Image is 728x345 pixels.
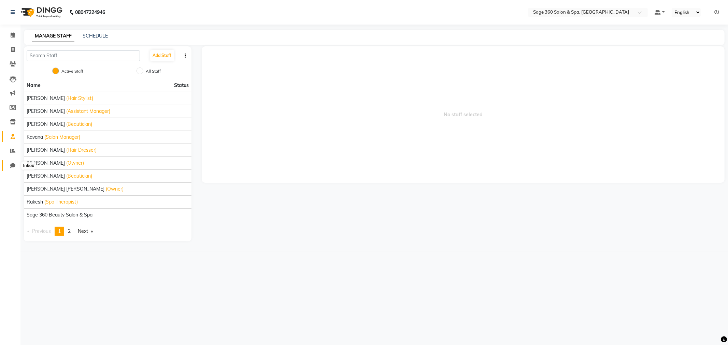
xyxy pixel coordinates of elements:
span: Sage 360 Beauty Salon & Spa [27,211,92,219]
span: (Spa Therapist) [44,198,78,206]
span: [PERSON_NAME] [27,172,65,180]
span: Rakesh [27,198,43,206]
label: Active Staff [61,68,83,74]
span: (Owner) [66,160,84,167]
span: Kavana [27,134,43,141]
span: (Beautician) [66,172,92,180]
a: Next [74,227,96,236]
span: (Hair Stylist) [66,95,93,102]
span: 1 [58,228,61,234]
span: (Assistant Manager) [66,108,110,115]
span: 2 [68,228,71,234]
span: (Salon Manager) [44,134,80,141]
button: Add Staff [150,50,174,61]
span: [PERSON_NAME] [27,147,65,154]
a: SCHEDULE [83,33,108,39]
span: Name [27,82,41,88]
span: No staff selected [202,46,725,183]
div: Inbox [22,162,36,170]
span: (Hair Dresser) [66,147,97,154]
span: (Owner) [106,185,124,193]
img: logo [17,3,64,22]
span: [PERSON_NAME] [PERSON_NAME] [27,185,104,193]
span: [PERSON_NAME] [27,160,65,167]
span: Status [174,82,189,89]
input: Search Staff [27,50,140,61]
span: (Beautician) [66,121,92,128]
b: 08047224946 [75,3,105,22]
span: [PERSON_NAME] [27,121,65,128]
label: All Staff [146,68,161,74]
span: [PERSON_NAME] [27,95,65,102]
span: [PERSON_NAME] [27,108,65,115]
nav: Pagination [24,227,191,236]
a: MANAGE STAFF [32,30,74,42]
span: Previous [32,228,51,234]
